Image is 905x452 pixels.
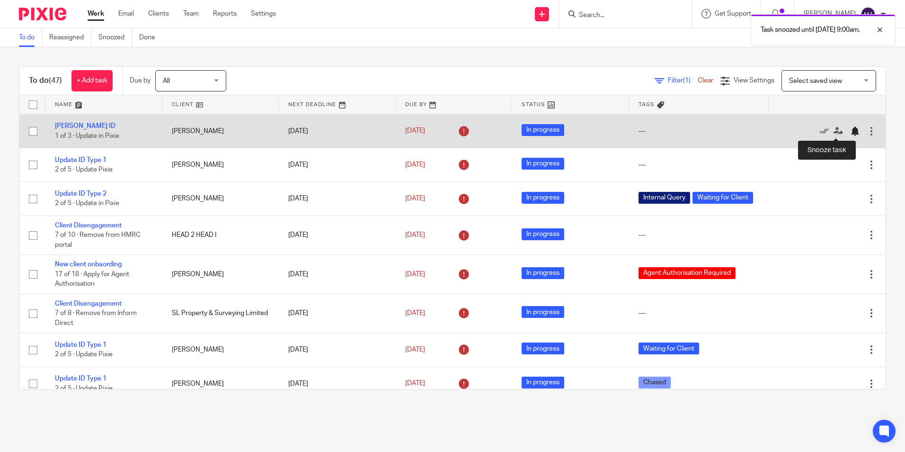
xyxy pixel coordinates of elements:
td: [DATE] [279,255,396,294]
td: [DATE] [279,114,396,148]
span: [DATE] [405,310,425,316]
p: Due by [130,76,151,85]
span: In progress [522,158,564,170]
a: New client onbaording [55,261,122,268]
span: 7 of 10 · Remove from HMRC portal [55,232,141,248]
a: Clients [148,9,169,18]
span: In progress [522,306,564,318]
span: [DATE] [405,346,425,353]
span: 1 of 3 · Update in Pixie [55,133,119,139]
span: [DATE] [405,232,425,238]
a: Client Disengagement [55,300,122,307]
span: In progress [522,267,564,279]
span: Internal Query [639,192,690,204]
a: Update ID Type 2 [55,190,106,197]
span: 2 of 5 · Update Pixie [55,166,113,173]
span: 7 of 8 · Remove from Inform Direct [55,310,137,326]
span: View Settings [734,77,774,84]
a: Snoozed [98,28,132,47]
a: Email [118,9,134,18]
td: [DATE] [279,333,396,367]
h1: To do [29,76,62,86]
div: --- [639,160,760,170]
a: [PERSON_NAME] ID [55,123,115,129]
span: [DATE] [405,195,425,202]
img: svg%3E [861,7,876,22]
span: 17 of 18 · Apply for Agent Authorisation [55,271,129,288]
td: [DATE] [279,367,396,400]
span: In progress [522,377,564,389]
span: In progress [522,192,564,204]
td: [PERSON_NAME] [162,367,279,400]
span: 2 of 5 · Update Pixie [55,352,113,358]
a: Work [88,9,104,18]
td: [DATE] [279,294,396,333]
div: --- [639,127,760,136]
span: Tags [639,102,655,107]
a: Reports [213,9,237,18]
span: Filter [668,77,698,84]
span: [DATE] [405,128,425,135]
span: In progress [522,228,564,240]
span: Agent Authorisation Required [639,267,736,279]
div: --- [639,230,760,240]
td: [PERSON_NAME] [162,148,279,181]
span: Waiting for Client [692,192,753,204]
span: Waiting for Client [639,343,699,354]
td: [PERSON_NAME] [162,114,279,148]
td: [PERSON_NAME] [162,333,279,367]
span: [DATE] [405,162,425,168]
td: [DATE] [279,182,396,216]
a: Update ID Type 1 [55,375,106,382]
span: (47) [49,77,62,84]
span: Select saved view [789,78,842,84]
a: To do [19,28,42,47]
a: Client Disengagement [55,222,122,229]
a: Update ID Type 1 [55,157,106,163]
a: Team [183,9,199,18]
td: [PERSON_NAME] [162,255,279,294]
a: Reassigned [49,28,91,47]
img: Pixie [19,8,66,20]
span: [DATE] [405,271,425,278]
div: --- [639,308,760,318]
span: (1) [683,77,691,84]
span: Chased [639,377,671,389]
a: Clear [698,77,713,84]
td: [DATE] [279,148,396,181]
a: Mark as done [819,127,834,136]
td: [PERSON_NAME] [162,182,279,216]
span: [DATE] [405,380,425,387]
span: In progress [522,343,564,354]
a: Update ID Type 1 [55,342,106,348]
p: Task snoozed until [DATE] 9:00am. [761,25,860,35]
td: SL Property & Surveying Limited [162,294,279,333]
span: In progress [522,124,564,136]
td: HEAD 2 HEAD I [162,216,279,254]
a: + Add task [71,70,113,91]
a: Settings [251,9,276,18]
td: [DATE] [279,216,396,254]
span: 2 of 5 · Update in Pixie [55,200,119,207]
span: 2 of 5 · Update Pixie [55,385,113,392]
a: Done [139,28,162,47]
span: All [163,78,170,84]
